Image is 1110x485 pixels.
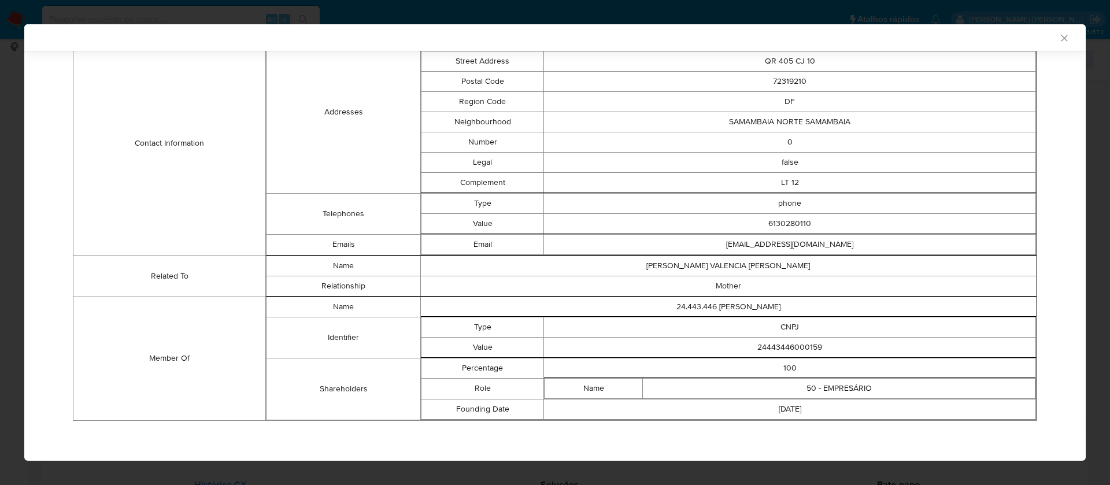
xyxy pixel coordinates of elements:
[544,234,1036,254] td: [EMAIL_ADDRESS][DOMAIN_NAME]
[267,234,420,255] td: Emails
[1059,32,1069,43] button: Fechar a janela
[545,378,643,398] td: Name
[421,193,544,213] td: Type
[544,112,1036,132] td: SAMAMBAIA NORTE SAMAMBAIA
[544,91,1036,112] td: DF
[544,337,1036,357] td: 24443446000159
[73,297,266,420] td: Member Of
[421,152,544,172] td: Legal
[544,172,1036,192] td: LT 12
[421,213,544,234] td: Value
[267,317,420,358] td: Identifier
[421,378,544,399] td: Role
[421,132,544,152] td: Number
[421,112,544,132] td: Neighbourhood
[421,91,544,112] td: Region Code
[420,297,1036,317] td: 24.443.446 [PERSON_NAME]
[544,132,1036,152] td: 0
[24,24,1086,461] div: closure-recommendation-modal
[267,256,420,276] td: Name
[544,152,1036,172] td: false
[544,399,1036,419] td: [DATE]
[643,378,1035,398] td: 50 - EMPRESÁRIO
[267,31,420,193] td: Addresses
[421,234,544,254] td: Email
[267,193,420,234] td: Telephones
[421,317,544,337] td: Type
[544,358,1036,378] td: 100
[421,399,544,419] td: Founding Date
[421,71,544,91] td: Postal Code
[421,358,544,378] td: Percentage
[267,297,420,317] td: Name
[421,172,544,192] td: Complement
[544,193,1036,213] td: phone
[544,51,1036,71] td: QR 405 CJ 10
[544,317,1036,337] td: CNPJ
[420,256,1036,276] td: [PERSON_NAME] VALENCIA [PERSON_NAME]
[267,358,420,420] td: Shareholders
[421,337,544,357] td: Value
[544,71,1036,91] td: 72319210
[267,276,420,296] td: Relationship
[73,256,266,297] td: Related To
[73,31,266,256] td: Contact Information
[421,51,544,71] td: Street Address
[420,276,1036,296] td: Mother
[544,213,1036,234] td: 6130280110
